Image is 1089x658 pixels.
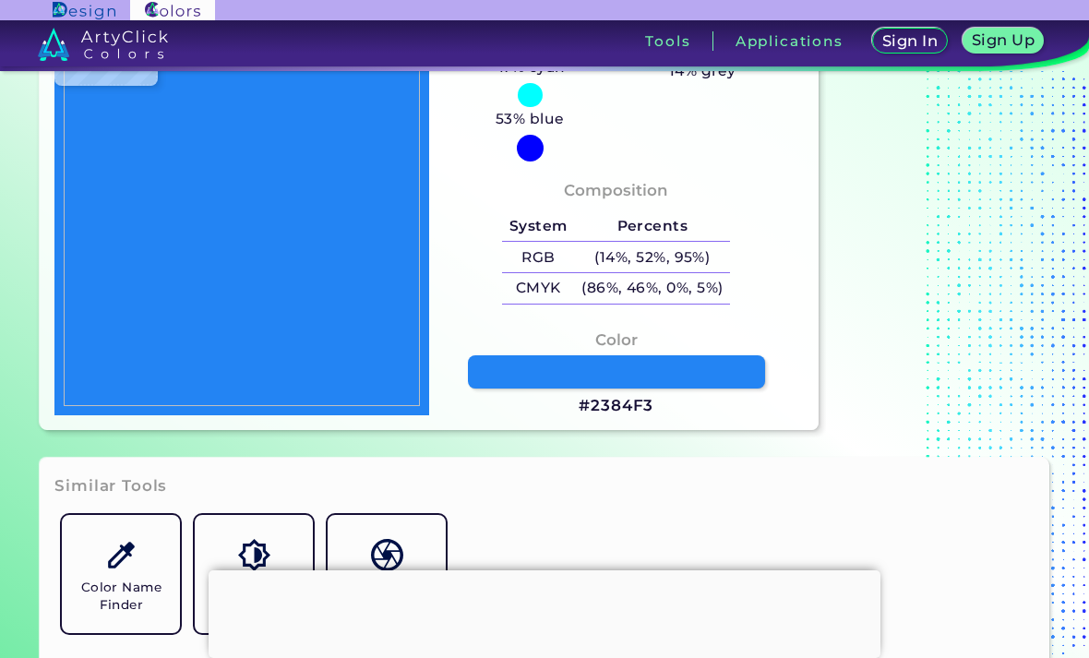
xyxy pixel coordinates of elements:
a: Sign In [876,30,943,53]
h5: (86%, 46%, 0%, 5%) [574,273,730,304]
a: Color Shades Finder [187,508,320,640]
img: ArtyClick Design logo [53,2,114,19]
h4: Color [595,327,638,353]
a: Sign Up [966,30,1039,53]
img: logo_artyclick_colors_white.svg [38,28,168,61]
h3: Tools [645,34,690,48]
h5: Color Shades Finder [202,579,305,614]
a: Color Names Dictionary [320,508,453,640]
iframe: Advertisement [209,570,880,653]
h3: Applications [736,34,844,48]
h3: #2384F3 [579,395,653,417]
img: icon_color_shades.svg [238,539,270,571]
h4: Composition [564,177,668,204]
a: Color Name Finder [54,508,187,640]
h5: CMYK [502,273,574,304]
img: icon_color_name_finder.svg [105,539,138,571]
h5: Sign Up [975,33,1032,47]
img: icon_color_names_dictionary.svg [371,539,403,571]
h5: (14%, 52%, 95%) [574,242,730,272]
h5: System [502,211,574,242]
h5: Percents [574,211,730,242]
h5: Color Name Finder [69,579,173,614]
h5: Sign In [885,34,935,48]
h5: RGB [502,242,574,272]
h3: Similar Tools [54,475,167,497]
h5: 53% blue [488,107,571,131]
